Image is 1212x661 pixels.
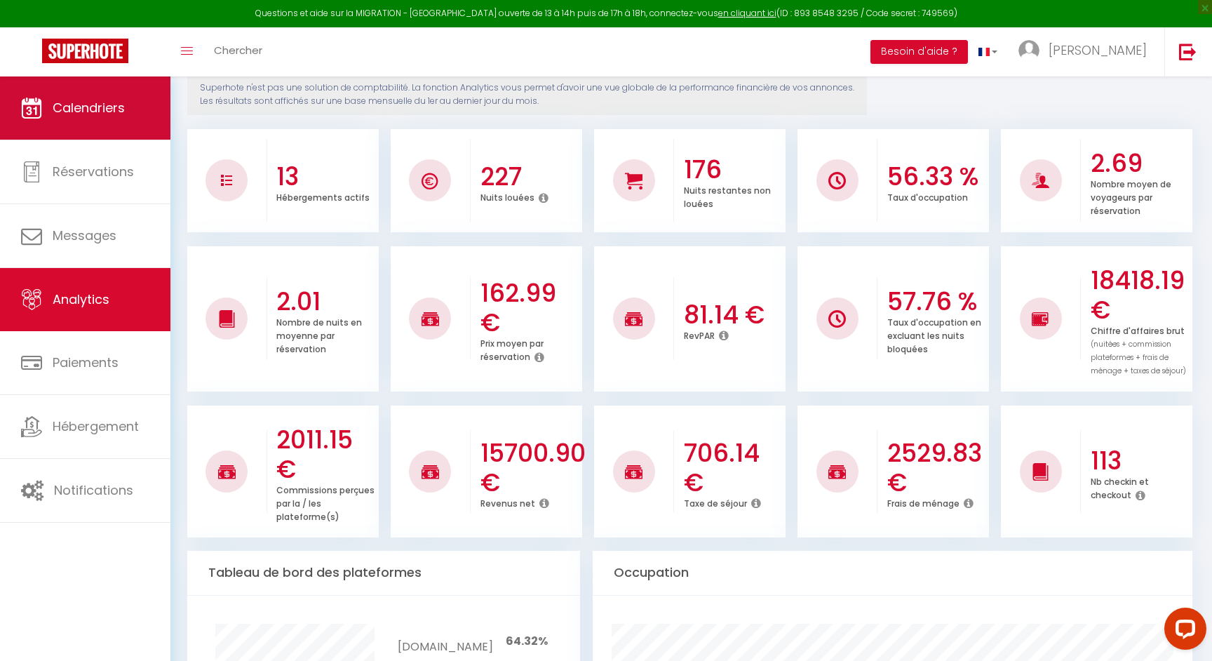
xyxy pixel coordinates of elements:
td: [DOMAIN_NAME] [398,624,492,660]
h3: 15700.90 € [480,439,579,498]
p: Taux d'occupation en excluant les nuits bloquées [887,314,981,355]
p: Nombre de nuits en moyenne par réservation [276,314,362,355]
h3: 18418.19 € [1091,266,1190,325]
h3: 2011.15 € [276,425,375,484]
span: Chercher [214,43,262,58]
span: (nuitées + commission plateformes + frais de ménage + taxes de séjour) [1091,339,1186,376]
h3: 162.99 € [480,279,579,338]
span: Réservations [53,163,134,180]
span: Paiements [53,354,119,371]
p: Chiffre d'affaires brut [1091,322,1186,377]
iframe: LiveChat chat widget [1153,602,1212,661]
a: en cliquant ici [718,7,776,19]
button: Besoin d'aide ? [870,40,968,64]
h3: 113 [1091,446,1190,476]
p: RevPAR [684,327,715,342]
p: Prix moyen par réservation [480,335,544,363]
span: Messages [53,227,116,244]
h3: 13 [276,162,375,192]
div: Occupation [593,551,1192,595]
span: Hébergement [53,418,139,435]
span: Calendriers [53,99,125,116]
h3: 706.14 € [684,439,783,498]
p: Revenus net [480,495,535,509]
p: Taux d'occupation [887,189,968,203]
p: Superhote n'est pas une solution de comptabilité. La fonction Analytics vous permet d'avoir une v... [200,81,854,108]
img: NO IMAGE [828,310,846,328]
h3: 56.33 % [887,162,986,192]
img: NO IMAGE [1032,310,1049,327]
h3: 227 [480,162,579,192]
h3: 2529.83 € [887,439,986,498]
p: Taxe de séjour [684,495,747,509]
img: NO IMAGE [221,175,232,186]
p: Commissions perçues par la / les plateforme(s) [276,481,375,523]
div: Tableau de bord des plateformes [187,551,580,595]
img: ... [1018,40,1039,61]
a: ... [PERSON_NAME] [1008,27,1164,76]
span: 64.32% [506,633,548,649]
span: Notifications [54,481,133,499]
h3: 2.69 [1091,149,1190,178]
p: Nuits louées [480,189,534,203]
img: Super Booking [42,39,128,63]
p: Hébergements actifs [276,189,370,203]
h3: 57.76 % [887,287,986,316]
a: Chercher [203,27,273,76]
p: Nuits restantes non louées [684,182,771,210]
p: Nombre moyen de voyageurs par réservation [1091,175,1171,217]
h3: 81.14 € [684,300,783,330]
img: logout [1179,43,1197,60]
p: Nb checkin et checkout [1091,473,1149,501]
span: Analytics [53,291,109,308]
p: Frais de ménage [887,495,959,509]
span: [PERSON_NAME] [1049,41,1147,59]
h3: 176 [684,155,783,185]
h3: 2.01 [276,287,375,316]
